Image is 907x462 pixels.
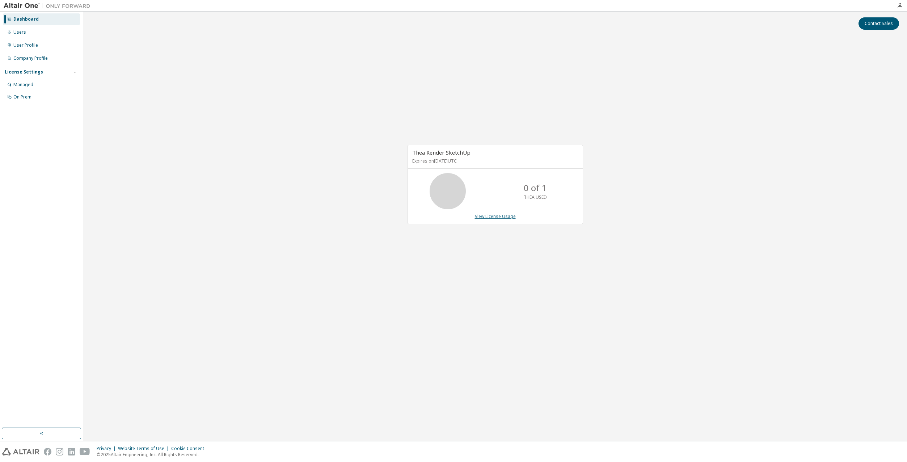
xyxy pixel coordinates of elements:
[524,182,547,194] p: 0 of 1
[4,2,94,9] img: Altair One
[13,82,33,88] div: Managed
[56,448,63,455] img: instagram.svg
[524,194,547,200] p: THEA USED
[44,448,51,455] img: facebook.svg
[412,149,471,156] span: Thea Render SketchUp
[118,446,171,451] div: Website Terms of Use
[5,69,43,75] div: License Settings
[13,55,48,61] div: Company Profile
[97,451,208,458] p: © 2025 Altair Engineering, Inc. All Rights Reserved.
[2,448,39,455] img: altair_logo.svg
[68,448,75,455] img: linkedin.svg
[171,446,208,451] div: Cookie Consent
[859,17,899,30] button: Contact Sales
[475,213,516,219] a: View License Usage
[13,42,38,48] div: User Profile
[97,446,118,451] div: Privacy
[13,29,26,35] div: Users
[13,94,31,100] div: On Prem
[80,448,90,455] img: youtube.svg
[412,158,577,164] p: Expires on [DATE] UTC
[13,16,39,22] div: Dashboard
